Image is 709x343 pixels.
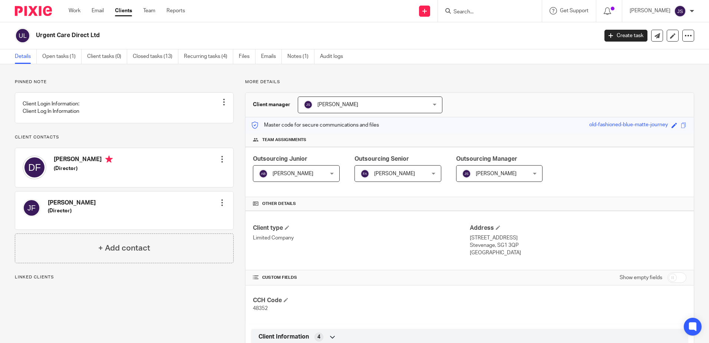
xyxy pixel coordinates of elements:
[69,7,80,14] a: Work
[15,49,37,64] a: Details
[15,134,234,140] p: Client contacts
[166,7,185,14] a: Reports
[48,199,96,207] h4: [PERSON_NAME]
[476,171,517,176] span: [PERSON_NAME]
[258,333,309,341] span: Client Information
[15,6,52,16] img: Pixie
[674,5,686,17] img: svg%3E
[23,199,40,217] img: svg%3E
[54,165,113,172] h5: (Director)
[253,275,469,281] h4: CUSTOM FIELDS
[470,224,686,232] h4: Address
[92,7,104,14] a: Email
[470,242,686,249] p: Stevenage, SG1 3QP
[23,156,46,179] img: svg%3E
[453,9,520,16] input: Search
[320,49,349,64] a: Audit logs
[456,156,517,162] span: Outsourcing Manager
[253,224,469,232] h4: Client type
[253,297,469,304] h4: CCH Code
[462,169,471,178] img: svg%3E
[245,79,694,85] p: More details
[360,169,369,178] img: svg%3E
[304,100,313,109] img: svg%3E
[115,7,132,14] a: Clients
[54,156,113,165] h4: [PERSON_NAME]
[253,306,268,311] span: 48352
[253,234,469,242] p: Limited Company
[259,169,268,178] img: svg%3E
[620,274,662,281] label: Show empty fields
[105,156,113,163] i: Primary
[262,201,296,207] span: Other details
[589,121,668,130] div: old-fashioned-blue-matte-journey
[143,7,155,14] a: Team
[15,274,234,280] p: Linked clients
[42,49,82,64] a: Open tasks (1)
[354,156,409,162] span: Outsourcing Senior
[630,7,670,14] p: [PERSON_NAME]
[560,8,588,13] span: Get Support
[261,49,282,64] a: Emails
[262,137,306,143] span: Team assignments
[273,171,313,176] span: [PERSON_NAME]
[470,234,686,242] p: [STREET_ADDRESS]
[239,49,255,64] a: Files
[98,242,150,254] h4: + Add contact
[604,30,647,42] a: Create task
[317,102,358,107] span: [PERSON_NAME]
[133,49,178,64] a: Closed tasks (13)
[15,28,30,43] img: svg%3E
[287,49,314,64] a: Notes (1)
[317,333,320,341] span: 4
[87,49,127,64] a: Client tasks (0)
[15,79,234,85] p: Pinned note
[251,121,379,129] p: Master code for secure communications and files
[184,49,233,64] a: Recurring tasks (4)
[470,249,686,257] p: [GEOGRAPHIC_DATA]
[374,171,415,176] span: [PERSON_NAME]
[36,32,482,39] h2: Urgent Care Direct Ltd
[48,207,96,215] h5: (Director)
[253,156,307,162] span: Outsourcing Junior
[253,101,290,108] h3: Client manager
